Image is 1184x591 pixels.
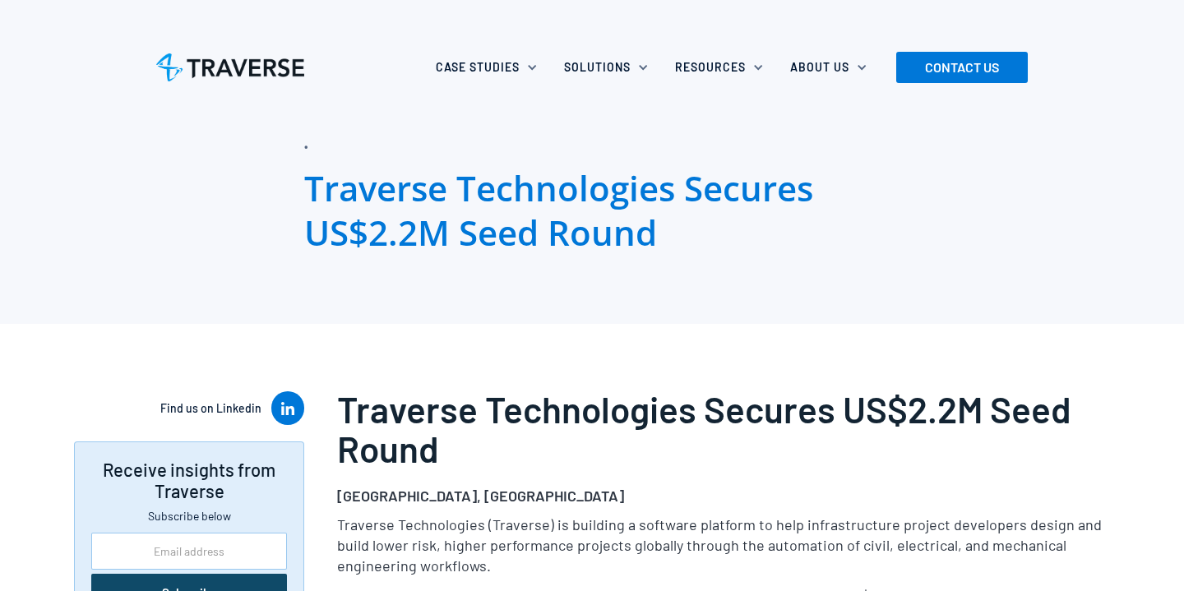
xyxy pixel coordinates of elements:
div: Solutions [554,49,665,85]
h2: Traverse Technologies Secures US$2.2M Seed Round [304,166,880,255]
strong: Traverse Technologies Secures US$2.2M Seed Round [337,387,1071,470]
div: About Us [790,59,849,76]
div: Case Studies [436,59,520,76]
div: Find us on Linkedin [160,400,261,417]
div: Resources [665,49,780,85]
strong: [GEOGRAPHIC_DATA], [GEOGRAPHIC_DATA] [337,487,624,505]
div: Case Studies [426,49,554,85]
input: Email address [91,533,287,570]
a: CONTACT US [896,52,1028,83]
div: About Us [780,49,884,85]
div: Resources [675,59,746,76]
div: Receive insights from Traverse [91,459,287,501]
div: Subscribe below [91,508,287,524]
p: Traverse Technologies (Traverse) is building a software platform to help infrastructure project d... [337,515,1110,577]
div: Solutions [564,59,631,76]
div: • [304,140,314,156]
